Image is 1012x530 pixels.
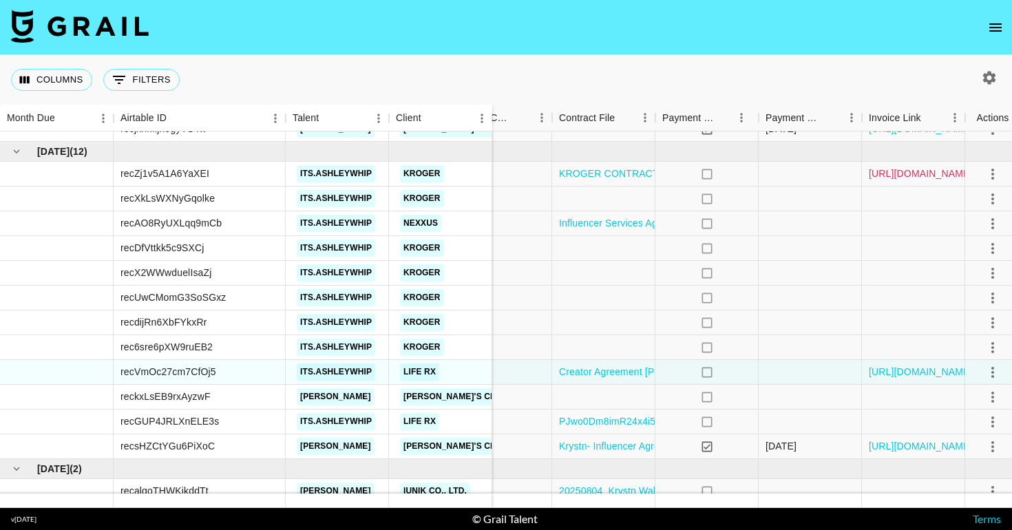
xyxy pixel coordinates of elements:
a: [URL][DOMAIN_NAME] [869,439,973,453]
a: its.ashleywhip [297,190,375,207]
a: Kroger [400,240,444,257]
button: Menu [635,107,655,128]
a: its.ashleywhip [297,264,375,282]
a: its.ashleywhip [297,289,375,306]
a: [PERSON_NAME]'s Choice [400,438,520,455]
div: v [DATE] [11,515,36,524]
div: Client [389,105,492,131]
div: Payment Sent Date [766,105,822,131]
a: [PERSON_NAME] [297,388,375,405]
button: Menu [841,107,862,128]
div: recVmOc27cm7CfOj5 [120,365,216,379]
div: Month Due [7,105,55,131]
button: select merge strategy [981,410,1004,434]
button: Sort [822,108,841,127]
button: Sort [55,109,74,128]
button: select merge strategy [981,237,1004,260]
a: Creator Agreement [PERSON_NAME] x LifeRX copy.pdf [559,365,805,379]
span: ( 12 ) [70,145,87,158]
a: Kroger [400,314,444,331]
div: recGUP4JRLXnELE3s [120,414,219,428]
div: Invoice Link [862,105,965,131]
button: Menu [472,108,492,129]
a: [PERSON_NAME] [297,438,375,455]
button: Menu [368,108,389,129]
div: Airtable ID [114,105,286,131]
div: Contract File [559,105,615,131]
button: Menu [93,108,114,129]
a: Terms [973,512,1001,525]
div: reckxLsEB9rxAyzwF [120,390,211,403]
button: select merge strategy [981,286,1004,310]
a: its.ashleywhip [297,240,375,257]
a: Kroger [400,289,444,306]
button: select merge strategy [981,187,1004,211]
div: recUwCMomG3SoSGxz [120,290,226,304]
button: select merge strategy [981,385,1004,409]
div: Invoice Link [869,105,921,131]
div: Uniport Contact Email [449,105,552,131]
div: recalqoTHWKjkddTt [120,484,209,498]
div: recsHZCtYGu6PiXoC [120,439,215,453]
a: [PERSON_NAME] [297,483,375,500]
a: Kroger [400,190,444,207]
button: Menu [531,107,552,128]
div: Client [396,105,421,131]
img: Grail Talent [11,10,149,43]
a: Life RX [400,413,439,430]
button: select merge strategy [981,212,1004,235]
a: its.ashleywhip [297,363,375,381]
button: select merge strategy [981,311,1004,335]
div: recAO8RyUXLqq9mCb [120,216,222,230]
a: its.ashleywhip [297,413,375,430]
button: hide children [7,142,26,161]
div: Actions [977,105,1009,131]
div: recXkLsWXNyGqolke [120,191,215,205]
button: hide children [7,459,26,478]
div: recdijRn6XbFYkxRr [120,315,207,329]
a: [URL][DOMAIN_NAME] [869,167,973,180]
button: Sort [615,108,634,127]
a: Kroger [400,165,444,182]
button: Sort [921,108,940,127]
div: rec6sre6pXW9ruEB2 [120,340,213,354]
a: Krystn- Influencer Agreement Addendum [DATE].pdf [559,439,787,453]
a: [URL][DOMAIN_NAME] [869,365,973,379]
a: its.ashleywhip [297,165,375,182]
div: 21/07/2025 [766,439,797,453]
div: Payment Sent Date [759,105,862,131]
button: select merge strategy [981,361,1004,384]
a: Nexxus [400,215,441,232]
a: KROGER CONTRACT 2 2.pdf [559,167,691,180]
span: [DATE] [37,462,70,476]
div: Payment Sent [662,105,716,131]
button: select merge strategy [981,480,1004,503]
div: recX2WWwduelIsaZj [120,266,211,279]
a: Kroger [400,264,444,282]
button: Menu [731,107,752,128]
a: its.ashleywhip [297,339,375,356]
button: Show filters [103,69,180,91]
span: ( 2 ) [70,462,82,476]
button: Sort [716,108,735,127]
button: select merge strategy [981,262,1004,285]
button: Select columns [11,69,92,91]
span: [DATE] [37,145,70,158]
div: recDfVttkk5c9SXCj [120,241,204,255]
button: select merge strategy [981,435,1004,458]
div: Contract File [552,105,655,131]
a: [PERSON_NAME]'s Choice [400,388,520,405]
div: Payment Sent [655,105,759,131]
button: Menu [945,107,965,128]
button: Sort [167,109,186,128]
a: IUNIK Co., Ltd. [400,483,470,500]
button: Sort [512,108,531,127]
div: Talent [286,105,389,131]
div: Airtable ID [120,105,167,131]
button: open drawer [982,14,1009,41]
div: © Grail Talent [472,512,538,526]
a: 20250804_Krystn Walmsley_IUNIK August Collaboration.pdf [559,484,823,498]
a: its.ashleywhip [297,215,375,232]
div: recZj1v5A1A6YaXEI [120,167,209,180]
a: Life RX [400,363,439,381]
